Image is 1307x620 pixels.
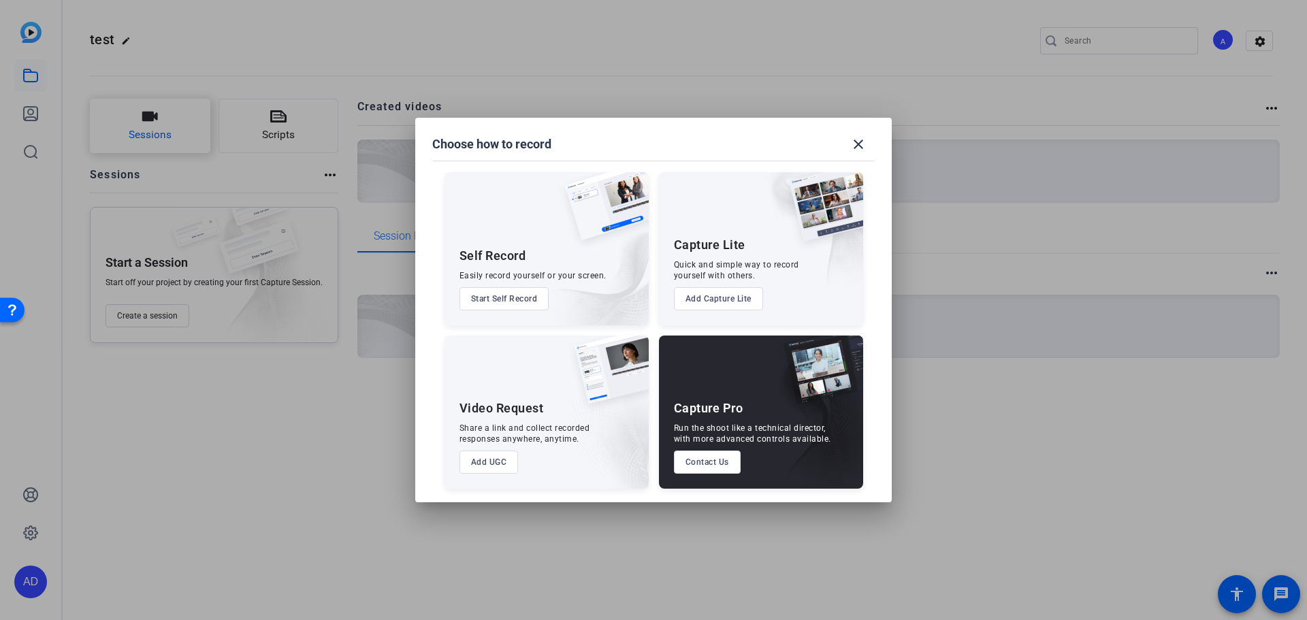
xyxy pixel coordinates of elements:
mat-icon: close [850,136,867,152]
div: Run the shoot like a technical director, with more advanced controls available. [674,423,831,444]
img: embarkstudio-ugc-content.png [570,378,649,489]
div: Easily record yourself or your screen. [459,270,607,281]
div: Quick and simple way to record yourself with others. [674,259,799,281]
button: Add UGC [459,451,519,474]
img: embarkstudio-capture-pro.png [762,353,863,489]
div: Capture Lite [674,237,745,253]
button: Add Capture Lite [674,287,763,310]
div: Share a link and collect recorded responses anywhere, anytime. [459,423,590,444]
img: embarkstudio-self-record.png [530,201,649,325]
div: Capture Pro [674,400,743,417]
div: Self Record [459,248,526,264]
button: Contact Us [674,451,741,474]
img: capture-pro.png [773,336,863,419]
img: ugc-content.png [564,336,649,418]
div: Video Request [459,400,544,417]
h1: Choose how to record [432,136,551,152]
img: capture-lite.png [779,172,863,255]
img: self-record.png [555,172,649,254]
button: Start Self Record [459,287,549,310]
img: embarkstudio-capture-lite.png [741,172,863,308]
